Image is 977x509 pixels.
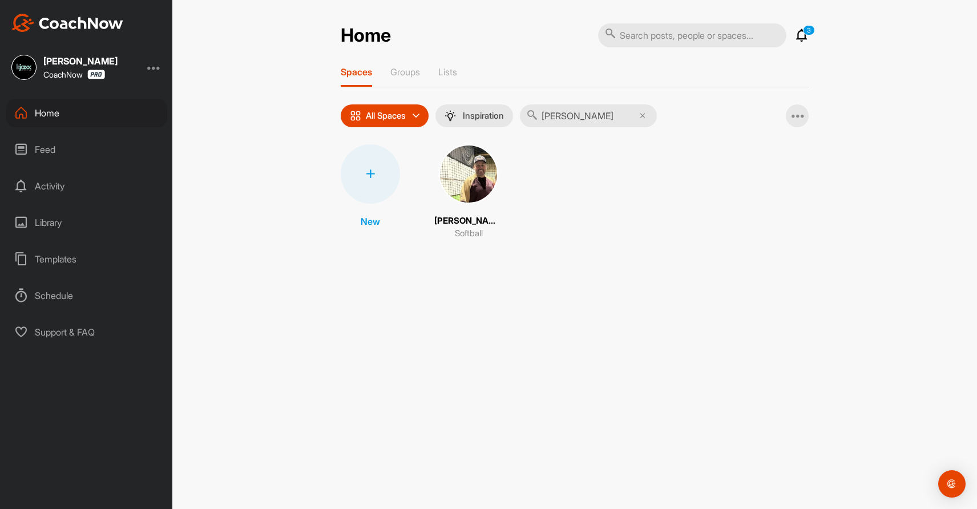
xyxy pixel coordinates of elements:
[11,14,123,32] img: CoachNow
[463,111,504,120] p: Inspiration
[341,25,391,47] h2: Home
[598,23,786,47] input: Search posts, people or spaces...
[390,66,420,78] p: Groups
[6,99,167,127] div: Home
[438,66,457,78] p: Lists
[6,135,167,164] div: Feed
[6,172,167,200] div: Activity
[6,208,167,237] div: Library
[350,110,361,122] img: icon
[455,227,483,240] p: Softball
[11,55,37,80] img: square_0136b0df2920a65f91296e7cbcc97c63.jpg
[439,144,498,204] img: square_c6a38c8c7c0b6fc70ac590fae062e55a.jpg
[445,110,456,122] img: menuIcon
[520,104,657,127] input: Search...
[43,70,105,79] div: CoachNow
[87,70,105,79] img: CoachNow Pro
[434,144,503,240] a: [PERSON_NAME]Softball
[6,318,167,346] div: Support & FAQ
[361,215,380,228] p: New
[366,111,406,120] p: All Spaces
[6,281,167,310] div: Schedule
[803,25,815,35] p: 3
[938,470,966,498] div: Open Intercom Messenger
[6,245,167,273] div: Templates
[341,66,372,78] p: Spaces
[434,215,503,228] p: [PERSON_NAME]
[43,56,118,66] div: [PERSON_NAME]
